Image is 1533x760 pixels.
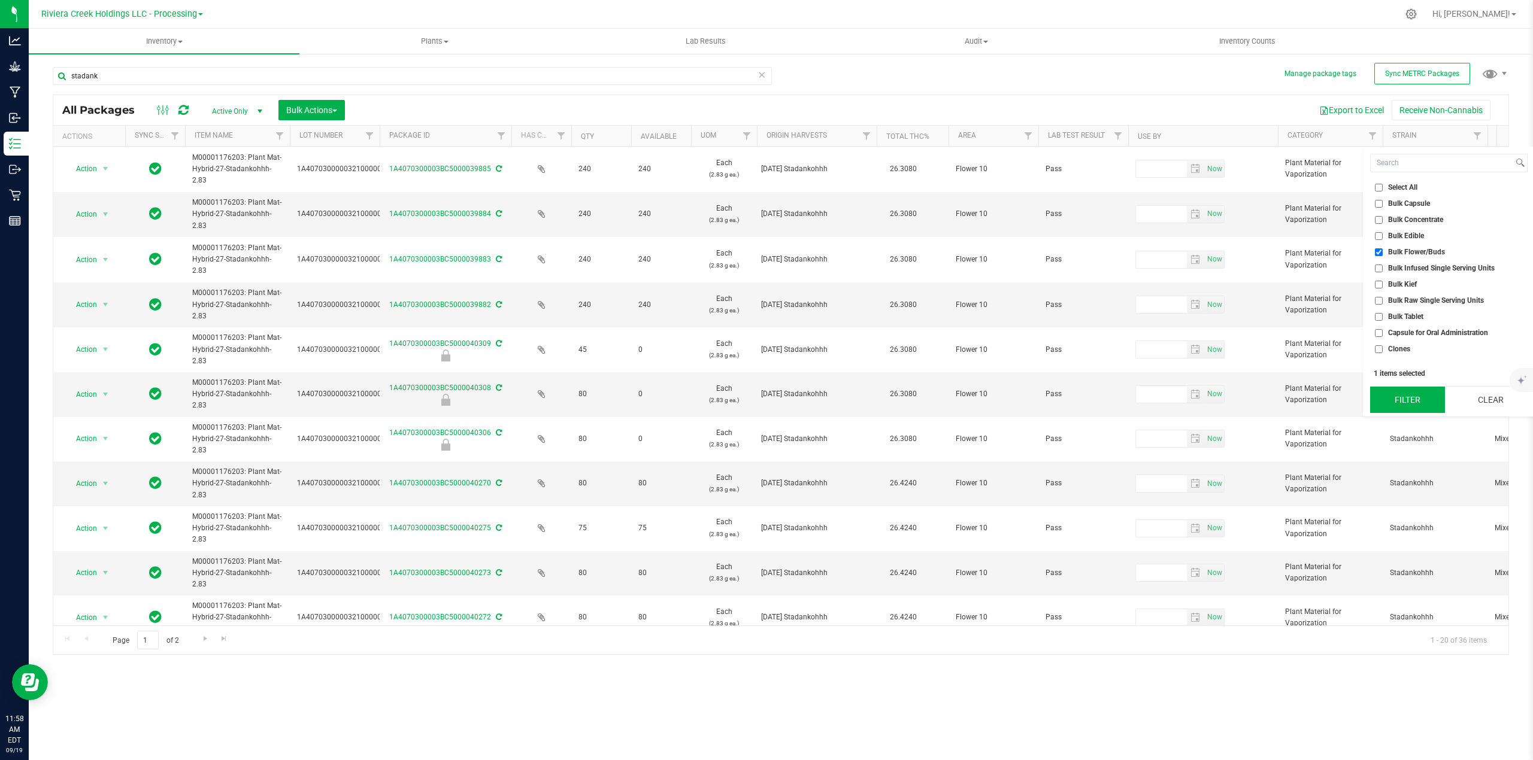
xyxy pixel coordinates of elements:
a: 1A4070300003BC5000040270 [389,479,491,487]
span: 1A4070300000321000001173 [297,163,398,175]
input: Bulk Raw Single Serving Units [1375,297,1383,305]
span: 80 [638,612,684,623]
span: 240 [638,299,684,311]
span: Flower 10 [956,388,1031,400]
a: 1A4070300003BC5000040306 [389,428,491,437]
a: Item Name [195,131,233,139]
span: Plant Material for Vaporization [1285,203,1376,226]
span: Set Current date [1204,296,1225,314]
span: Bulk Kief [1388,281,1417,288]
span: 80 [638,478,684,489]
span: In Sync [149,296,162,313]
input: Bulk Capsule [1375,200,1383,208]
input: Bulk Flower/Buds [1375,248,1383,256]
input: Capsule for Oral Administration [1375,329,1383,337]
span: select [98,341,113,358]
span: Each [698,203,750,226]
a: Filter [857,126,877,146]
button: Manage package tags [1284,69,1356,79]
span: Pass [1046,388,1121,400]
span: M00001176203: Plant Mat-Hybrid-27-Stadankohhh-2.83 [192,422,283,457]
a: Category [1287,131,1323,139]
span: select [1187,475,1204,492]
span: Riviera Creek Holdings LLC - Processing [41,9,197,19]
span: Bulk Actions [286,105,337,115]
a: 1A4070300003BC5000039883 [389,255,491,263]
span: M00001176203: Plant Mat-Hybrid-27-Stadankohhh-2.83 [192,377,283,412]
a: 1A4070300003BC5000040308 [389,384,491,392]
span: select [98,609,113,626]
span: Action [65,430,98,447]
span: select [1187,160,1204,177]
span: 240 [578,254,624,265]
inline-svg: Grow [9,60,21,72]
span: M00001176203: Plant Mat-Hybrid-27-Stadankohhh-2.83 [192,287,283,322]
span: Action [65,206,98,223]
inline-svg: Outbound [9,163,21,175]
span: Each [698,606,750,629]
span: Flower 10 [956,208,1031,220]
span: select [98,475,113,492]
p: (2.83 g ea.) [698,214,750,226]
span: 75 [638,522,684,534]
span: Flower 10 [956,299,1031,311]
div: Value 1: 2025-06-30 Stadankohhh [761,254,873,265]
span: Pass [1046,344,1121,355]
span: select [1204,206,1224,223]
span: Set Current date [1204,519,1225,537]
span: select [1204,386,1224,403]
span: Bulk Flower/Buds [1388,248,1445,256]
span: Flower 10 [956,522,1031,534]
span: Plant Material for Vaporization [1285,516,1376,539]
span: Hi, [PERSON_NAME]! [1432,9,1510,19]
inline-svg: Reports [9,215,21,227]
span: select [1187,251,1204,268]
span: select [98,520,113,537]
a: 1A4070300003BC5000039882 [389,300,491,309]
input: Bulk Infused Single Serving Units [1375,265,1383,272]
span: select [1187,564,1204,581]
inline-svg: Inbound [9,112,21,124]
span: select [1204,564,1224,581]
inline-svg: Retail [9,189,21,201]
span: 0 [638,433,684,445]
span: In Sync [149,564,162,581]
span: Flower 10 [956,344,1031,355]
a: Filter [270,126,290,146]
span: Sync from Compliance System [494,165,502,173]
span: 26.4240 [884,475,923,492]
span: 240 [638,208,684,220]
a: Filter [552,126,571,146]
span: Set Current date [1204,160,1225,178]
span: 26.4240 [884,519,923,537]
span: M00001176203: Plant Mat-Hybrid-27-Stadankohhh-2.83 [192,600,283,635]
span: 0 [638,388,684,400]
a: Inventory Counts [1112,29,1383,54]
span: Each [698,561,750,584]
span: Sync from Compliance System [494,255,502,263]
span: Stadankohhh [1390,567,1480,579]
span: In Sync [149,341,162,358]
a: Qty [581,132,594,141]
div: 1 items selected [1374,369,1524,378]
span: In Sync [149,251,162,267]
span: Stadankohhh [1390,522,1480,534]
a: Plants [299,29,570,54]
a: Available [641,132,677,141]
a: Lab Test Result [1048,131,1105,139]
a: Use By [1138,132,1161,141]
span: Plant Material for Vaporization [1285,606,1376,629]
a: 1A4070300003BC5000040273 [389,569,491,577]
span: Audit [841,36,1111,47]
span: Action [65,160,98,177]
a: Area [958,131,976,139]
span: In Sync [149,205,162,222]
inline-svg: Manufacturing [9,86,21,98]
p: (2.83 g ea.) [698,169,750,180]
span: 26.3080 [884,296,923,314]
a: Audit [841,29,1111,54]
input: Select All [1375,184,1383,191]
span: Pass [1046,299,1121,311]
span: Each [698,293,750,316]
a: Lab Results [570,29,841,54]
